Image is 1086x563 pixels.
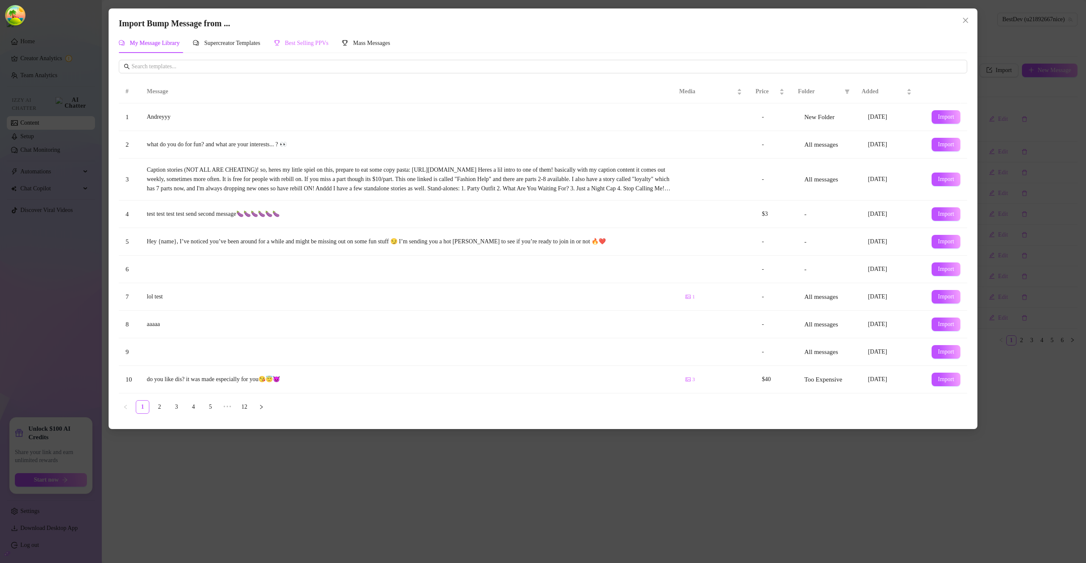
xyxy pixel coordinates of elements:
[692,376,695,384] span: 3
[932,318,960,331] button: Import
[204,401,217,413] a: 5
[804,176,838,183] span: All messages
[938,114,954,120] span: Import
[755,311,798,338] td: -
[804,114,834,120] span: New Folder
[126,266,129,273] span: 6
[126,321,129,328] span: 8
[755,338,798,366] td: -
[193,40,199,46] span: comment
[804,211,806,217] span: -
[932,290,960,304] button: Import
[126,238,129,245] span: 5
[259,404,264,410] span: right
[147,209,672,219] div: test test test test send second message🍆🍆🍆🍆🍆🍆
[861,338,925,366] td: [DATE]
[119,19,230,28] span: Import Bump Message from ...
[153,401,166,413] a: 2
[119,80,140,103] th: #
[932,235,960,248] button: Import
[938,376,954,383] span: Import
[861,159,925,201] td: [DATE]
[804,141,838,148] span: All messages
[126,293,129,300] span: 7
[804,321,838,328] span: All messages
[798,87,841,96] span: Folder
[938,238,954,245] span: Import
[861,228,925,256] td: [DATE]
[861,201,925,228] td: [DATE]
[938,266,954,273] span: Import
[119,400,132,414] button: left
[692,293,695,301] span: 1
[255,400,268,414] li: Next Page
[804,376,842,383] span: Too Expensive
[204,40,260,46] span: Supercreator Templates
[126,141,129,148] span: 2
[959,17,972,24] span: Close
[843,85,851,98] span: filter
[938,211,954,217] span: Import
[804,348,838,355] span: All messages
[804,293,838,300] span: All messages
[126,114,129,120] span: 1
[140,80,672,103] th: Message
[126,376,132,383] span: 10
[679,87,735,96] span: Media
[686,377,691,382] span: picture
[221,400,234,414] span: •••
[932,110,960,124] button: Import
[861,131,925,159] td: [DATE]
[686,294,691,299] span: picture
[755,201,798,228] td: $3
[938,293,954,300] span: Import
[255,400,268,414] button: right
[755,256,798,283] td: -
[285,40,329,46] span: Best Selling PPVs
[147,320,672,329] div: aaaaa
[932,262,960,276] button: Import
[342,40,348,46] span: trophy
[136,401,149,413] a: 1
[861,256,925,283] td: [DATE]
[845,89,850,94] span: filter
[130,40,179,46] span: My Message Library
[7,7,24,24] button: Open Tanstack query devtools
[147,375,672,384] div: do you like dis? it was made especially for you😘😇😈
[755,228,798,256] td: -
[861,366,925,393] td: [DATE]
[672,80,749,103] th: Media
[861,311,925,338] td: [DATE]
[124,64,130,70] span: search
[862,87,905,96] span: Added
[932,207,960,221] button: Import
[147,112,672,122] div: Andreyyy
[126,176,129,183] span: 3
[932,138,960,151] button: Import
[938,141,954,148] span: Import
[938,176,954,183] span: Import
[187,400,200,414] li: 4
[147,140,672,149] div: what do you do for fun? and what are your interests... ? 👀
[755,283,798,311] td: -
[123,404,128,410] span: left
[756,87,778,96] span: Price
[119,40,125,46] span: comment
[755,131,798,159] td: -
[126,211,129,217] span: 4
[132,62,962,71] input: Search templates...
[274,40,280,46] span: trophy
[938,321,954,328] span: Import
[804,238,806,245] span: -
[126,348,129,355] span: 9
[755,366,798,393] td: $40
[170,401,183,413] a: 3
[932,373,960,386] button: Import
[861,283,925,311] td: [DATE]
[238,401,251,413] a: 12
[962,17,969,24] span: close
